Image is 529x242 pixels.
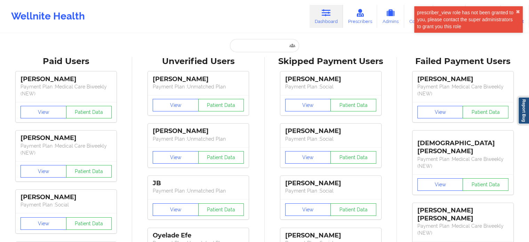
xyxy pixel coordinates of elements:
div: Oyelade Efe [153,232,244,240]
a: Dashboard [310,5,343,28]
div: [DEMOGRAPHIC_DATA][PERSON_NAME] [417,134,508,155]
div: [PERSON_NAME] [21,193,112,201]
div: [PERSON_NAME] [285,127,376,135]
div: [PERSON_NAME] [285,179,376,187]
div: [PERSON_NAME] [153,127,244,135]
p: Payment Plan : Medical Care Biweekly (NEW) [21,83,112,97]
button: View [21,165,66,178]
button: Patient Data [330,99,376,111]
button: View [417,106,463,118]
button: Patient Data [66,217,112,230]
div: Skipped Payment Users [270,56,392,67]
p: Payment Plan : Social [21,201,112,208]
a: Admins [377,5,404,28]
button: Patient Data [198,99,244,111]
div: [PERSON_NAME] [PERSON_NAME] [417,206,508,223]
p: Payment Plan : Unmatched Plan [153,187,244,194]
button: View [417,178,463,191]
button: View [285,203,331,216]
div: Unverified Users [137,56,259,67]
a: Prescribers [343,5,377,28]
p: Payment Plan : Medical Care Biweekly (NEW) [21,142,112,156]
a: Coaches [404,5,433,28]
button: View [21,106,66,118]
div: [PERSON_NAME] [285,75,376,83]
p: Payment Plan : Medical Care Biweekly (NEW) [417,223,508,236]
a: Report Bug [518,97,529,124]
button: Patient Data [66,106,112,118]
p: Payment Plan : Medical Care Biweekly (NEW) [417,156,508,170]
button: View [21,217,66,230]
button: close [516,9,520,15]
p: Payment Plan : Unmatched Plan [153,83,244,90]
button: View [153,151,199,164]
button: Patient Data [66,165,112,178]
button: View [153,203,199,216]
button: View [285,99,331,111]
button: Patient Data [463,178,508,191]
div: [PERSON_NAME] [21,134,112,142]
div: [PERSON_NAME] [21,75,112,83]
p: Payment Plan : Social [285,83,376,90]
button: View [285,151,331,164]
div: Failed Payment Users [402,56,524,67]
p: Payment Plan : Unmatched Plan [153,135,244,142]
button: Patient Data [198,151,244,164]
div: [PERSON_NAME] [285,232,376,240]
p: Payment Plan : Social [285,135,376,142]
div: JB [153,179,244,187]
p: Payment Plan : Social [285,187,376,194]
div: prescriber_view role has not been granted to you, please contact the super administrators to gran... [417,9,516,30]
button: Patient Data [330,151,376,164]
button: Patient Data [463,106,508,118]
p: Payment Plan : Medical Care Biweekly (NEW) [417,83,508,97]
div: [PERSON_NAME] [417,75,508,83]
button: Patient Data [330,203,376,216]
div: [PERSON_NAME] [153,75,244,83]
div: Paid Users [5,56,127,67]
button: View [153,99,199,111]
button: Patient Data [198,203,244,216]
